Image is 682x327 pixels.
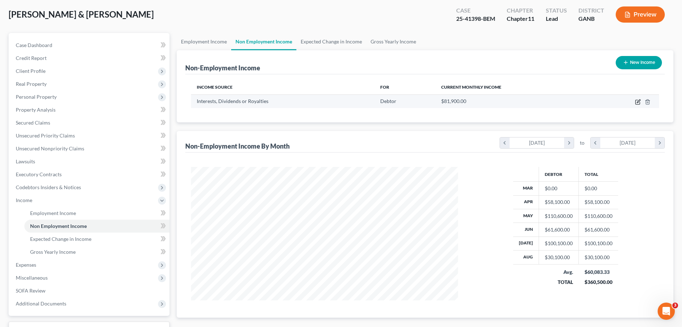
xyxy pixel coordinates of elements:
[507,15,534,23] div: Chapter
[507,6,534,15] div: Chapter
[10,168,170,181] a: Executory Contracts
[539,167,579,181] th: Debtor
[579,223,619,237] td: $61,600.00
[579,209,619,223] td: $110,600.00
[16,275,48,281] span: Miscellaneous
[579,167,619,181] th: Total
[16,262,36,268] span: Expenses
[545,212,573,220] div: $110,600.00
[16,107,56,113] span: Property Analysis
[545,254,573,261] div: $30,100.00
[500,137,510,148] i: chevron_left
[197,84,233,90] span: Income Source
[585,279,613,286] div: $360,500.00
[513,209,539,223] th: May
[579,237,619,250] td: $100,100.00
[600,137,655,148] div: [DATE]
[30,249,76,255] span: Gross Yearly Income
[545,226,573,233] div: $61,600.00
[616,6,665,23] button: Preview
[177,33,231,50] a: Employment Income
[30,223,87,229] span: Non Employment Income
[10,284,170,297] a: SOFA Review
[546,15,567,23] div: Lead
[16,94,57,100] span: Personal Property
[579,182,619,195] td: $0.00
[456,15,495,23] div: 25-41398-BEM
[513,237,539,250] th: [DATE]
[185,142,290,150] div: Non-Employment Income By Month
[16,288,46,294] span: SOFA Review
[578,6,604,15] div: District
[24,233,170,246] a: Expected Change in Income
[513,195,539,209] th: Apr
[10,142,170,155] a: Unsecured Nonpriority Claims
[585,268,613,276] div: $60,083.33
[545,268,573,276] div: Avg.
[591,137,600,148] i: chevron_left
[441,84,501,90] span: Current Monthly Income
[16,81,47,87] span: Real Property
[655,137,664,148] i: chevron_right
[546,6,567,15] div: Status
[30,210,76,216] span: Employment Income
[16,158,35,164] span: Lawsuits
[366,33,420,50] a: Gross Yearly Income
[545,240,573,247] div: $100,100.00
[16,68,46,74] span: Client Profile
[580,139,585,146] span: to
[9,9,154,19] span: [PERSON_NAME] & [PERSON_NAME]
[10,103,170,116] a: Property Analysis
[545,279,573,286] div: TOTAL
[672,303,678,308] span: 3
[16,300,66,307] span: Additional Documents
[296,33,366,50] a: Expected Change in Income
[185,64,260,72] div: Non-Employment Income
[658,303,675,320] iframe: Intercom live chat
[24,207,170,220] a: Employment Income
[10,39,170,52] a: Case Dashboard
[16,171,62,177] span: Executory Contracts
[513,223,539,237] th: Jun
[16,132,75,139] span: Unsecured Priority Claims
[545,198,573,206] div: $58,100.00
[510,137,564,148] div: [DATE]
[579,195,619,209] td: $58,100.00
[616,56,662,69] button: New Income
[564,137,574,148] i: chevron_right
[16,120,50,126] span: Secured Claims
[578,15,604,23] div: GANB
[579,251,619,264] td: $30,100.00
[456,6,495,15] div: Case
[24,220,170,233] a: Non Employment Income
[16,197,32,203] span: Income
[16,42,52,48] span: Case Dashboard
[10,116,170,129] a: Secured Claims
[441,98,466,104] span: $81,900.00
[513,182,539,195] th: Mar
[10,52,170,65] a: Credit Report
[380,98,396,104] span: Debtor
[528,15,534,22] span: 11
[197,98,268,104] span: Interests, Dividends or Royalties
[16,184,81,190] span: Codebtors Insiders & Notices
[231,33,296,50] a: Non Employment Income
[10,129,170,142] a: Unsecured Priority Claims
[380,84,389,90] span: For
[16,55,47,61] span: Credit Report
[30,236,91,242] span: Expected Change in Income
[16,145,84,151] span: Unsecured Nonpriority Claims
[513,251,539,264] th: Aug
[10,155,170,168] a: Lawsuits
[24,246,170,258] a: Gross Yearly Income
[545,185,573,192] div: $0.00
